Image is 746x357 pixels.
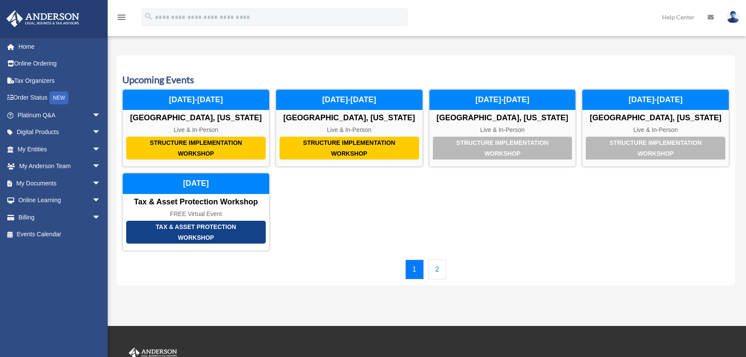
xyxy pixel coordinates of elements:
[92,192,109,210] span: arrow_drop_down
[429,126,576,134] div: Live & In-Person
[122,73,729,87] h3: Upcoming Events
[582,126,729,134] div: Live & In-Person
[4,10,82,27] img: Anderson Advisors Platinum Portal
[6,38,114,55] a: Home
[6,72,114,89] a: Tax Organizers
[6,175,114,192] a: My Documentsarrow_drop_down
[405,260,424,279] a: 1
[92,158,109,175] span: arrow_drop_down
[6,226,109,243] a: Events Calendar
[116,12,127,22] i: menu
[122,173,270,251] a: Tax & Asset Protection Workshop Tax & Asset Protection Workshop FREE Virtual Event [DATE]
[126,137,266,160] div: Structure Implementation Workshop
[6,192,114,209] a: Online Learningarrow_drop_down
[6,89,114,107] a: Order StatusNEW
[727,11,740,23] img: User Pic
[276,113,423,123] div: [GEOGRAPHIC_DATA], [US_STATE]
[280,137,419,160] div: Structure Implementation Workshop
[123,126,269,134] div: Live & In-Person
[6,124,114,141] a: Digital Productsarrow_drop_down
[6,141,114,158] a: My Entitiesarrow_drop_down
[429,89,576,167] a: Structure Implementation Workshop [GEOGRAPHIC_DATA], [US_STATE] Live & In-Person [DATE]-[DATE]
[92,106,109,124] span: arrow_drop_down
[276,90,423,110] div: [DATE]-[DATE]
[276,89,423,167] a: Structure Implementation Workshop [GEOGRAPHIC_DATA], [US_STATE] Live & In-Person [DATE]-[DATE]
[428,260,447,279] a: 2
[276,126,423,134] div: Live & In-Person
[582,89,729,167] a: Structure Implementation Workshop [GEOGRAPHIC_DATA], [US_STATE] Live & In-Person [DATE]-[DATE]
[92,124,109,141] span: arrow_drop_down
[50,91,68,104] div: NEW
[433,137,572,160] div: Structure Implementation Workshop
[6,209,114,226] a: Billingarrow_drop_down
[92,209,109,226] span: arrow_drop_down
[126,221,266,244] div: Tax & Asset Protection Workshop
[123,90,269,110] div: [DATE]-[DATE]
[429,113,576,123] div: [GEOGRAPHIC_DATA], [US_STATE]
[123,210,269,218] div: FREE Virtual Event
[123,197,269,207] div: Tax & Asset Protection Workshop
[123,173,269,194] div: [DATE]
[6,106,114,124] a: Platinum Q&Aarrow_drop_down
[144,12,153,21] i: search
[122,89,270,167] a: Structure Implementation Workshop [GEOGRAPHIC_DATA], [US_STATE] Live & In-Person [DATE]-[DATE]
[123,113,269,123] div: [GEOGRAPHIC_DATA], [US_STATE]
[586,137,725,160] div: Structure Implementation Workshop
[429,90,576,110] div: [DATE]-[DATE]
[582,90,729,110] div: [DATE]-[DATE]
[116,15,127,22] a: menu
[92,175,109,192] span: arrow_drop_down
[6,55,114,72] a: Online Ordering
[582,113,729,123] div: [GEOGRAPHIC_DATA], [US_STATE]
[92,141,109,158] span: arrow_drop_down
[6,158,114,175] a: My Anderson Teamarrow_drop_down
